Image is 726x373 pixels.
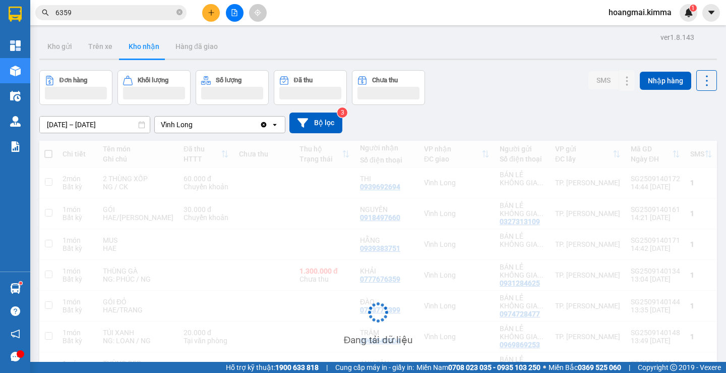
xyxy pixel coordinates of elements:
button: Chưa thu [352,70,425,105]
button: Khối lượng [117,70,191,105]
span: Miền Nam [416,362,540,373]
div: Đã thu [294,77,313,84]
strong: 0369 525 060 [578,363,621,371]
span: question-circle [11,306,20,316]
div: Khối lượng [138,77,168,84]
button: caret-down [702,4,720,22]
button: plus [202,4,220,22]
span: Cung cấp máy in - giấy in: [335,362,414,373]
svg: open [271,121,279,129]
div: Đơn hàng [59,77,87,84]
button: Kho gửi [39,34,80,59]
button: Đã thu [274,70,347,105]
span: | [326,362,328,373]
button: Nhập hàng [640,72,691,90]
sup: 1 [690,5,697,12]
button: Số lượng [196,70,269,105]
button: Kho nhận [120,34,167,59]
span: ⚪️ [543,365,546,369]
input: Tìm tên, số ĐT hoặc mã đơn [55,7,174,18]
div: Chưa thu [372,77,398,84]
strong: 1900 633 818 [275,363,319,371]
span: Miền Bắc [549,362,621,373]
div: Vĩnh Long [161,120,193,130]
span: file-add [231,9,238,16]
span: aim [254,9,261,16]
span: caret-down [707,8,716,17]
div: Đang tải dữ liệu [344,333,413,348]
button: Đơn hàng [39,70,112,105]
span: close-circle [176,8,183,18]
img: icon-new-feature [684,8,693,17]
input: Select a date range. [40,117,150,133]
sup: 3 [337,108,347,118]
button: Bộ lọc [289,113,342,133]
span: copyright [670,364,677,371]
img: warehouse-icon [10,116,21,127]
span: plus [208,9,215,16]
svg: Clear value [260,121,268,129]
div: ver 1.8.143 [660,32,694,43]
img: logo-vxr [9,7,22,22]
button: SMS [588,71,619,89]
input: Selected Vĩnh Long. [194,120,195,130]
strong: 0708 023 035 - 0935 103 250 [448,363,540,371]
button: file-add [226,4,244,22]
img: warehouse-icon [10,283,21,294]
span: close-circle [176,9,183,15]
div: Số lượng [216,77,241,84]
sup: 1 [19,282,22,285]
button: Hàng đã giao [167,34,226,59]
span: hoangmai.kimma [600,6,680,19]
span: 1 [691,5,695,12]
button: Trên xe [80,34,120,59]
span: notification [11,329,20,339]
span: message [11,352,20,361]
button: aim [249,4,267,22]
img: warehouse-icon [10,91,21,101]
span: search [42,9,49,16]
img: solution-icon [10,141,21,152]
img: warehouse-icon [10,66,21,76]
span: Hỗ trợ kỹ thuật: [226,362,319,373]
img: dashboard-icon [10,40,21,51]
span: | [629,362,630,373]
